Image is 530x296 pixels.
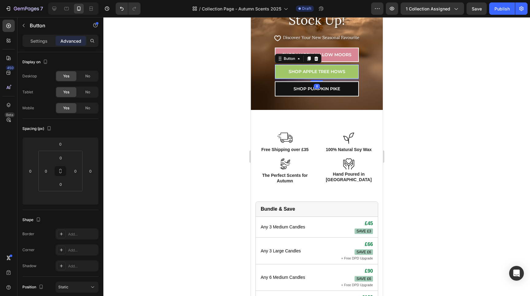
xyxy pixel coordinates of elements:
input: 0px [41,166,51,176]
div: Publish [494,6,510,12]
input: 0px [71,166,80,176]
span: Collection Page - Autumn Scents 2025 [202,6,281,12]
div: Undo/Redo [116,2,140,15]
button: 7 [2,2,46,15]
button: 1 collection assigned [401,2,464,15]
span: Yes [63,89,69,95]
div: 450 [6,65,15,70]
div: Mobile [22,105,34,111]
p: Advanced [60,38,81,44]
div: Border [22,231,34,237]
div: Tablet [22,89,33,95]
input: 0 [86,166,95,176]
div: Add... [68,263,97,269]
p: Settings [30,38,48,44]
button: Save [467,2,487,15]
span: 1 collection assigned [406,6,450,12]
div: Beta [5,112,15,117]
div: Position [22,283,45,291]
p: Button [30,22,82,29]
input: 0px [55,153,67,162]
div: Shape [22,216,42,224]
span: Yes [63,105,69,111]
span: No [85,89,90,95]
span: No [85,105,90,111]
div: Add... [68,247,97,253]
span: Static [58,285,68,289]
iframe: Design area [251,17,383,296]
div: Open Intercom Messenger [509,266,524,281]
span: Draft [302,6,311,11]
div: Desktop [22,73,37,79]
div: Shadow [22,263,36,269]
input: 0px [55,180,67,189]
span: Yes [63,73,69,79]
div: Spacing (px) [22,125,53,133]
p: 7 [40,5,43,12]
div: Corner [22,247,35,253]
div: Add... [68,232,97,237]
div: Display on [22,58,49,66]
span: Save [472,6,482,11]
input: 0 [26,166,35,176]
span: No [85,73,90,79]
strong: £129 [111,278,122,283]
button: Static [56,282,98,293]
button: Publish [489,2,515,15]
input: 0 [54,139,67,149]
input: auto [54,193,67,203]
span: / [199,6,201,12]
